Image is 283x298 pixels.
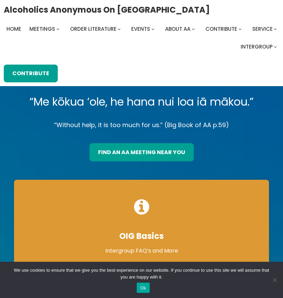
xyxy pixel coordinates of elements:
span: Intergroup [241,43,273,50]
a: Contribute [4,65,58,82]
p: “Without help, it is too much for us.” (Big Book of AA p.59) [14,120,269,131]
button: Events submenu [151,27,154,30]
h4: OIG Basics [21,231,262,241]
button: Service submenu [274,27,277,30]
button: Order Literature submenu [118,27,121,30]
a: Service [252,24,273,34]
button: Ok [137,283,149,293]
span: Order Literature [70,25,117,32]
p: Intergroup FAQ’s and More [21,247,262,255]
button: Meetings submenu [56,27,59,30]
span: Service [252,25,273,32]
span: No [271,276,278,283]
a: Meetings [29,24,55,34]
button: Contribute submenu [239,27,242,30]
span: Events [131,25,150,32]
span: Home [6,25,21,32]
span: Meetings [29,25,55,32]
p: “Me kōkua ‘ole, he hana nui loa iā mākou.” [14,92,269,111]
nav: Intergroup [4,24,280,52]
a: Events [131,24,150,34]
a: Home [6,24,21,34]
button: About AA submenu [192,27,195,30]
span: We use cookies to ensure that we give you the best experience on our website. If you continue to ... [10,267,273,281]
a: About AA [165,24,190,34]
span: Contribute [205,25,237,32]
a: find an aa meeting near you [90,143,194,161]
a: Contribute [205,24,237,34]
button: Intergroup submenu [274,45,277,48]
a: Alcoholics Anonymous on [GEOGRAPHIC_DATA] [4,2,210,17]
span: About AA [165,25,190,32]
a: Intergroup [241,42,273,52]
